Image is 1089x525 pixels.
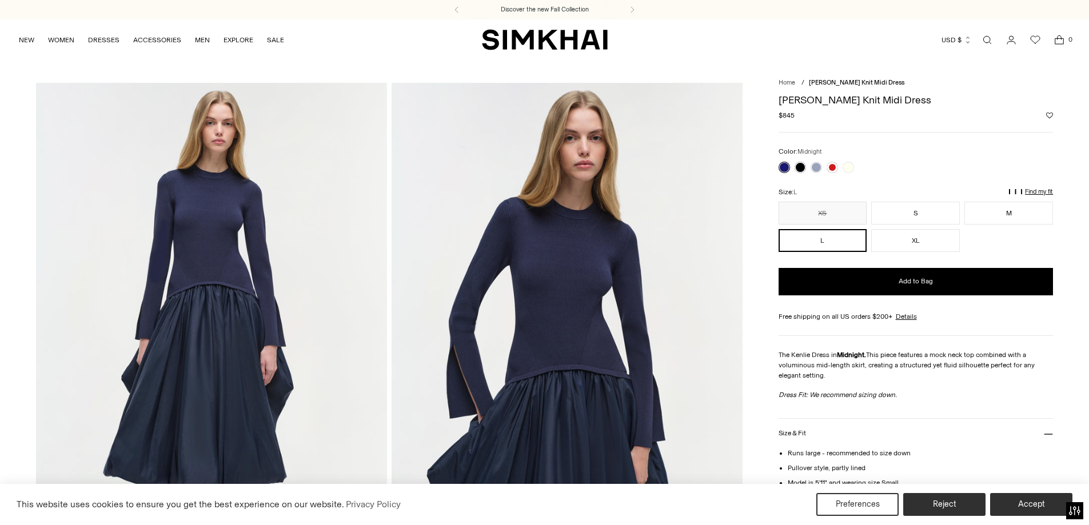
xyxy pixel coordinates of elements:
a: DRESSES [88,27,119,53]
a: Details [896,311,917,322]
li: Pullover style, partly lined [788,463,1054,473]
span: $845 [779,110,795,121]
button: M [964,202,1053,225]
button: Reject [903,493,986,516]
a: WOMEN [48,27,74,53]
label: Color: [779,146,822,157]
a: Open cart modal [1048,29,1071,51]
button: XS [779,202,867,225]
a: NEW [19,27,34,53]
button: Preferences [816,493,899,516]
li: Runs large - recommended to size down [788,448,1054,458]
li: Model is 5'11" and wearing size Small [788,478,1054,488]
span: L [793,189,797,196]
button: XL [871,229,960,252]
div: Free shipping on all US orders $200+ [779,311,1054,322]
div: / [801,78,804,88]
span: Add to Bag [899,276,933,286]
a: Home [779,79,795,86]
a: Go to the account page [1000,29,1023,51]
em: Dress Fit: We recommend sizing down. [779,391,897,399]
span: Midnight [797,148,822,155]
a: EXPLORE [224,27,253,53]
button: Add to Wishlist [1046,112,1053,119]
a: Privacy Policy (opens in a new tab) [344,496,402,513]
a: Wishlist [1024,29,1047,51]
button: Add to Bag [779,268,1054,295]
button: S [871,202,960,225]
a: SIMKHAI [482,29,608,51]
h3: Size & Fit [779,430,806,437]
a: ACCESSORIES [133,27,181,53]
span: [PERSON_NAME] Knit Midi Dress [809,79,904,86]
button: Accept [990,493,1072,516]
a: Discover the new Fall Collection [501,5,589,14]
a: MEN [195,27,210,53]
button: USD $ [942,27,972,53]
h1: [PERSON_NAME] Knit Midi Dress [779,95,1054,105]
span: 0 [1065,34,1075,45]
label: Size: [779,187,797,198]
nav: breadcrumbs [779,78,1054,88]
span: This website uses cookies to ensure you get the best experience on our website. [17,499,344,510]
button: L [779,229,867,252]
a: SALE [267,27,284,53]
strong: Midnight. [837,351,866,359]
button: Size & Fit [779,419,1054,448]
a: Open search modal [976,29,999,51]
p: The Kenlie Dress in This piece features a mock neck top combined with a voluminous mid-length ski... [779,350,1054,380]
